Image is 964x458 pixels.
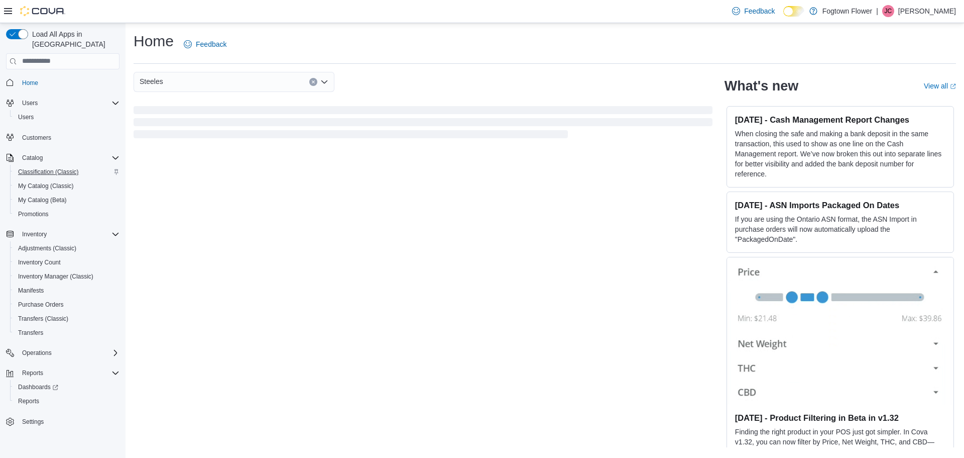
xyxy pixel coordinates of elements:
button: Reports [18,367,47,379]
a: Reports [14,395,43,407]
span: Adjustments (Classic) [18,244,76,252]
span: Users [14,111,119,123]
button: Reports [10,394,124,408]
a: Transfers (Classic) [14,313,72,325]
span: Reports [18,367,119,379]
span: Feedback [744,6,775,16]
span: Users [22,99,38,107]
button: Customers [2,130,124,145]
button: Home [2,75,124,90]
button: Inventory Count [10,255,124,269]
span: Feedback [196,39,226,49]
a: My Catalog (Classic) [14,180,78,192]
a: Manifests [14,285,48,297]
span: Home [22,79,38,87]
span: Adjustments (Classic) [14,242,119,254]
button: Open list of options [320,78,328,86]
button: Catalog [2,151,124,165]
a: Inventory Manager (Classic) [14,270,97,283]
span: Catalog [18,152,119,164]
h3: [DATE] - ASN Imports Packaged On Dates [735,200,945,210]
p: If you are using the Ontario ASN format, the ASN Import in purchase orders will now automatically... [735,214,945,244]
button: Inventory [18,228,51,240]
span: Customers [18,131,119,144]
h1: Home [134,31,174,51]
span: Classification (Classic) [18,168,79,176]
span: Steeles [140,75,163,87]
button: Operations [2,346,124,360]
button: Reports [2,366,124,380]
span: Inventory Count [18,258,61,266]
button: Purchase Orders [10,298,124,312]
span: Inventory [22,230,47,238]
span: Transfers (Classic) [14,313,119,325]
span: My Catalog (Classic) [18,182,74,190]
p: [PERSON_NAME] [898,5,956,17]
span: Transfers (Classic) [18,315,68,323]
button: Clear input [309,78,317,86]
button: Users [2,96,124,110]
span: Transfers [18,329,43,337]
h3: [DATE] - Product Filtering in Beta in v1.32 [735,413,945,423]
a: Transfers [14,327,47,339]
a: Users [14,111,38,123]
span: Inventory Count [14,256,119,268]
button: Transfers [10,326,124,340]
p: When closing the safe and making a bank deposit in the same transaction, this used to show as one... [735,129,945,179]
span: Catalog [22,154,43,162]
button: My Catalog (Beta) [10,193,124,207]
button: Promotions [10,207,124,221]
span: Reports [18,397,39,405]
button: Manifests [10,284,124,298]
button: Adjustments (Classic) [10,241,124,255]
input: Dark Mode [783,6,804,17]
a: Feedback [728,1,779,21]
a: Inventory Count [14,256,65,268]
a: Settings [18,416,48,428]
button: Transfers (Classic) [10,312,124,326]
a: Classification (Classic) [14,166,83,178]
span: Classification (Classic) [14,166,119,178]
span: Loading [134,108,712,140]
button: My Catalog (Classic) [10,179,124,193]
span: Purchase Orders [14,299,119,311]
span: My Catalog (Classic) [14,180,119,192]
span: Inventory [18,228,119,240]
p: | [876,5,878,17]
span: Purchase Orders [18,301,64,309]
a: Adjustments (Classic) [14,242,80,254]
span: Dashboards [14,381,119,393]
span: Inventory Manager (Classic) [14,270,119,283]
span: Settings [22,418,44,426]
nav: Complex example [6,71,119,455]
button: Users [10,110,124,124]
a: Feedback [180,34,230,54]
span: Reports [14,395,119,407]
button: Users [18,97,42,109]
span: My Catalog (Beta) [14,194,119,206]
span: Promotions [14,208,119,220]
a: View allExternal link [924,82,956,90]
a: Dashboards [10,380,124,394]
a: My Catalog (Beta) [14,194,71,206]
button: Operations [18,347,56,359]
button: Inventory Manager (Classic) [10,269,124,284]
span: Settings [18,415,119,428]
span: Manifests [18,287,44,295]
button: Catalog [18,152,47,164]
a: Customers [18,132,55,144]
span: Dashboards [18,383,58,391]
a: Promotions [14,208,53,220]
span: My Catalog (Beta) [18,196,67,204]
img: Cova [20,6,65,16]
span: Inventory Manager (Classic) [18,272,93,281]
h2: What's new [725,78,798,94]
span: Users [18,113,34,121]
span: Reports [22,369,43,377]
div: Jeremy Crich [882,5,894,17]
p: Fogtown Flower [822,5,873,17]
button: Inventory [2,227,124,241]
h3: [DATE] - Cash Management Report Changes [735,115,945,125]
span: Home [18,76,119,89]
